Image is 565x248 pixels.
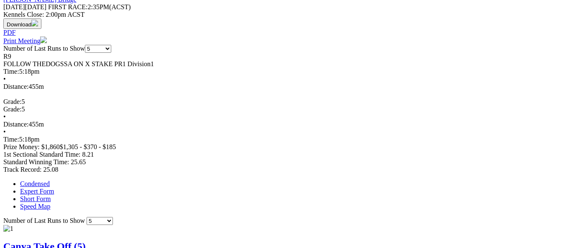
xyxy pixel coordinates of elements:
span: [DATE] [3,3,25,10]
div: Kennels Close: 2:00pm ACST [3,11,562,18]
div: FOLLOW THEDOGSSA ON X STAKE PR1 Division1 [3,60,562,68]
span: 2:35PM(ACST) [48,3,131,10]
span: Number of Last Runs to Show [3,217,85,224]
img: download.svg [31,20,38,26]
img: printer.svg [40,36,47,43]
div: 5:18pm [3,136,562,143]
span: Distance: [3,121,28,128]
div: 455m [3,121,562,128]
a: Speed Map [20,203,50,210]
span: R9 [3,53,11,60]
div: Prize Money: $1,860 [3,143,562,151]
button: Download [3,18,41,29]
div: 5 [3,106,562,113]
div: Number of Last Runs to Show [3,45,562,53]
div: Download [3,29,562,36]
span: $1,305 - $370 - $185 [60,143,116,150]
span: • [3,75,6,83]
span: Distance: [3,83,28,90]
span: Grade: [3,106,22,113]
div: 5 [3,98,562,106]
span: FIRST RACE: [48,3,87,10]
span: Track Record: [3,166,41,173]
a: Condensed [20,180,50,187]
span: • [3,128,6,135]
a: Expert Form [20,188,54,195]
div: 455m [3,83,562,90]
span: Time: [3,136,19,143]
a: Short Form [20,195,51,202]
span: 8.21 [82,151,94,158]
span: Time: [3,68,19,75]
span: Standard Winning Time: [3,158,69,165]
span: 25.65 [71,158,86,165]
span: 25.08 [43,166,58,173]
span: 1st Sectional Standard Time: [3,151,80,158]
a: PDF [3,29,15,36]
div: 5:18pm [3,68,562,75]
span: [DATE] [3,3,46,10]
a: Print Meeting [3,37,47,44]
span: Grade: [3,98,22,105]
img: 1 [3,225,13,232]
span: • [3,113,6,120]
